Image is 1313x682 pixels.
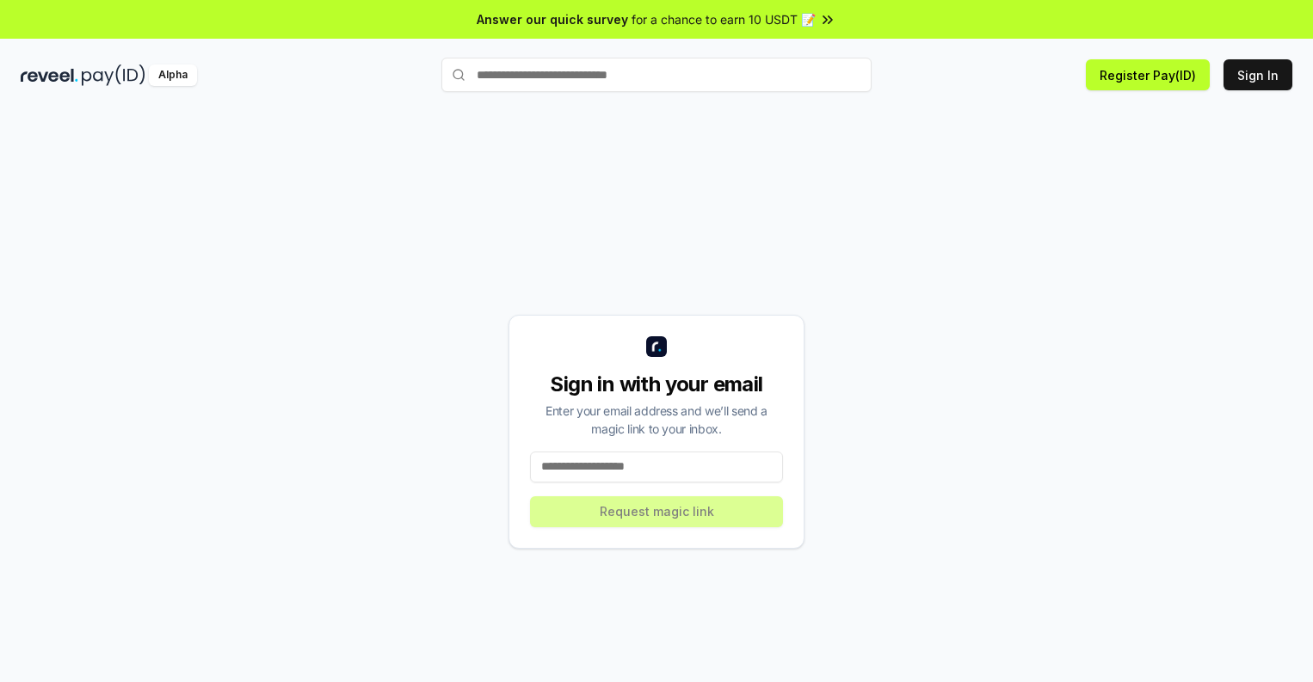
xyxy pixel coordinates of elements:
button: Sign In [1224,59,1292,90]
img: logo_small [646,336,667,357]
div: Alpha [149,65,197,86]
img: pay_id [82,65,145,86]
div: Enter your email address and we’ll send a magic link to your inbox. [530,402,783,438]
span: for a chance to earn 10 USDT 📝 [632,10,816,28]
div: Sign in with your email [530,371,783,398]
button: Register Pay(ID) [1086,59,1210,90]
img: reveel_dark [21,65,78,86]
span: Answer our quick survey [477,10,628,28]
